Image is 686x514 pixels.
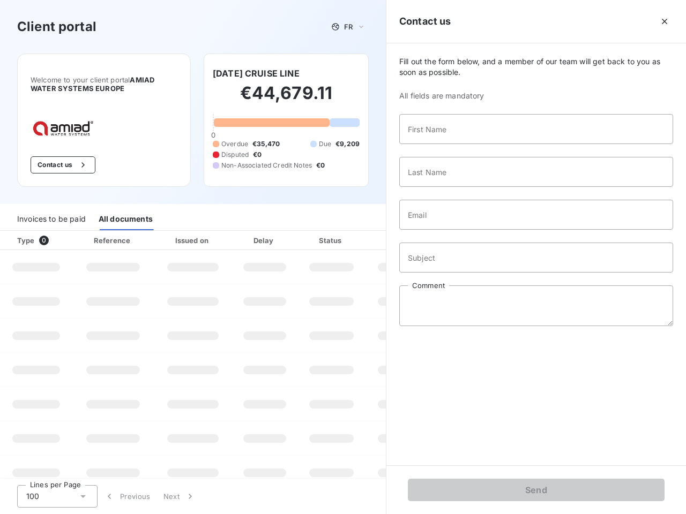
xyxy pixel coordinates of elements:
[31,75,154,93] span: AMIAD WATER SYSTEMS EUROPE
[17,17,96,36] h3: Client portal
[213,82,360,115] h2: €44,679.11
[31,156,95,173] button: Contact us
[213,67,300,80] h6: [DATE] CRUISE LINE
[368,235,436,246] div: Amount
[221,161,312,170] span: Non-Associated Credit Notes
[316,161,325,170] span: €0
[39,236,49,245] span: 0
[156,235,230,246] div: Issued on
[399,200,673,230] input: placeholder
[300,235,363,246] div: Status
[399,157,673,187] input: placeholder
[399,14,451,29] h5: Contact us
[221,150,249,160] span: Disputed
[157,485,202,508] button: Next
[211,131,215,139] span: 0
[99,208,153,230] div: All documents
[252,139,280,149] span: €35,470
[335,139,360,149] span: €9,209
[221,139,248,149] span: Overdue
[399,90,673,101] span: All fields are mandatory
[31,118,99,139] img: Company logo
[399,114,673,144] input: placeholder
[408,479,665,501] button: Send
[253,150,262,160] span: €0
[17,208,86,230] div: Invoices to be paid
[31,75,177,93] span: Welcome to your client portal
[26,491,39,502] span: 100
[399,243,673,273] input: placeholder
[98,485,157,508] button: Previous
[319,139,331,149] span: Due
[11,235,70,246] div: Type
[234,235,295,246] div: Delay
[399,56,673,78] span: Fill out the form below, and a member of our team will get back to you as soon as possible.
[94,236,130,245] div: Reference
[344,22,353,31] span: FR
